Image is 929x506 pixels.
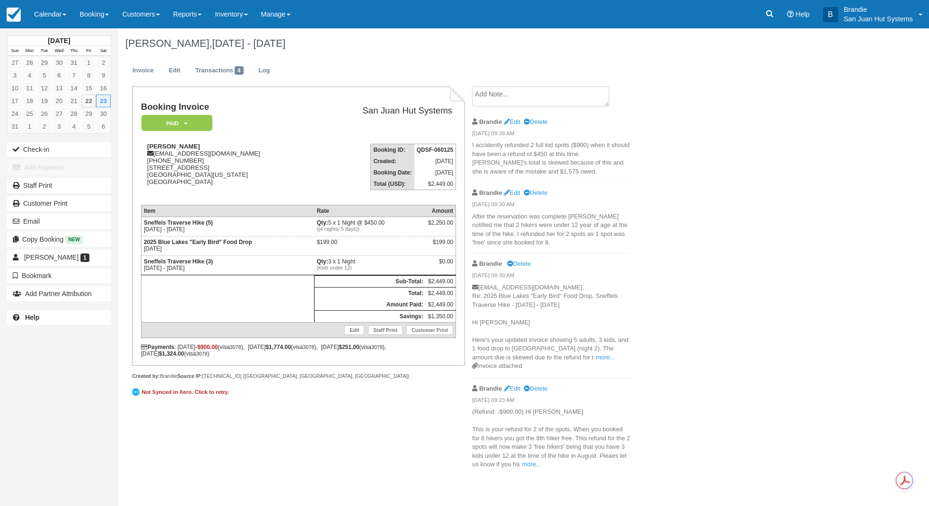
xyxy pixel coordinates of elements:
strong: $1,774.00 [266,344,291,350]
strong: Brandie [479,118,502,125]
td: [DATE] [141,236,314,255]
div: $199.00 [428,239,453,253]
a: Edit [162,61,187,80]
a: Help [7,310,111,325]
a: Transactions4 [188,61,251,80]
a: Invoice [125,61,161,80]
th: Total (USD): [371,178,414,190]
a: 29 [81,107,96,120]
a: Delete [524,189,547,196]
th: Sat [96,46,111,56]
p: (Refund: -$900.00) Hi [PERSON_NAME] This is your refund for 2 of the spots. When you booked for 8... [472,408,631,469]
button: Add Payment [7,160,111,175]
td: [DATE] - [DATE] [141,255,314,275]
th: Thu [67,46,81,56]
a: more... [522,461,541,468]
td: [DATE] [414,167,456,178]
th: Total: [315,287,426,299]
span: New [65,236,83,244]
a: 3 [8,69,22,82]
td: $1,350.00 [426,310,456,322]
a: 5 [37,69,52,82]
strong: QDSF-060125 [417,147,453,153]
a: Customer Print [406,325,453,335]
th: Rate [315,205,426,217]
a: 30 [52,56,66,69]
p: San Juan Hut Systems [844,14,913,24]
a: 14 [67,82,81,95]
td: [DATE] [414,156,456,167]
b: Help [25,314,39,321]
a: 13 [52,82,66,95]
th: Amount [426,205,456,217]
td: $2,449.00 [426,275,456,287]
a: Not Synced in Xero. Click to retry. [132,387,231,397]
th: Created: [371,156,414,167]
td: $2,449.00 [426,287,456,299]
div: : [DATE] (visa ), [DATE] (visa ), [DATE] (visa ), [DATE] (visa ) [141,344,456,357]
a: 31 [8,120,22,133]
button: Add Partner Attribution [7,286,111,301]
a: 3 [52,120,66,133]
a: Edit [504,385,520,392]
a: 21 [67,95,81,107]
a: 2 [96,56,111,69]
div: $2,250.00 [428,219,453,234]
a: 29 [37,56,52,69]
a: 4 [22,69,37,82]
small: 3078 [371,344,383,350]
a: 1 [22,120,37,133]
a: 22 [81,95,96,107]
strong: [DATE] [48,37,70,44]
span: Help [796,10,810,18]
strong: Brandie [479,189,502,196]
strong: Qty [317,258,328,265]
a: 8 [81,69,96,82]
strong: Sneffels Traverse Hike (3) [144,258,213,265]
h1: Booking Invoice [141,102,315,112]
th: Tue [37,46,52,56]
a: 2 [37,120,52,133]
em: ((4 nights/ 5 days)) [317,226,423,232]
strong: Payments [141,344,175,350]
div: [EMAIL_ADDRESS][DOMAIN_NAME] [PHONE_NUMBER] [STREET_ADDRESS] [GEOGRAPHIC_DATA][US_STATE] [GEOGRAP... [141,143,315,197]
div: Brandie [TECHNICAL_ID] ([GEOGRAPHIC_DATA], [GEOGRAPHIC_DATA], [GEOGRAPHIC_DATA]) [132,373,464,380]
th: Fri [81,46,96,56]
a: 27 [8,56,22,69]
a: 20 [52,95,66,107]
a: 6 [52,69,66,82]
td: $2,449.00 [414,178,456,190]
a: Edit [504,189,520,196]
strong: Sneffels Traverse Hike (5) [144,219,213,226]
a: more... [596,354,615,361]
h2: San Juan Hut Systems [318,106,453,116]
a: Paid [141,114,209,132]
a: Edit [344,325,364,335]
a: Customer Print [7,196,111,211]
a: 25 [22,107,37,120]
strong: Created by: [132,373,160,379]
th: Booking ID: [371,144,414,156]
a: Staff Print [7,178,111,193]
div: Invoice attached [472,362,631,371]
strong: Brandie [479,385,502,392]
th: Sun [8,46,22,56]
th: Savings: [315,310,426,322]
a: [PERSON_NAME] 1 [7,250,111,265]
td: 5 x 1 Night @ $450.00 [315,217,426,236]
a: Delete [524,118,547,125]
a: 28 [22,56,37,69]
a: Log [252,61,277,80]
strong: Qty [317,219,328,226]
a: 17 [8,95,22,107]
a: 18 [22,95,37,107]
th: Amount Paid: [315,299,426,311]
a: 16 [96,82,111,95]
em: [DATE] 09:23 AM [472,396,631,407]
h1: [PERSON_NAME], [125,38,808,49]
p: I accidently refunded 2 full kid spots ($900) when it should have been a refund of $450 at this t... [472,141,631,176]
img: checkfront-main-nav-mini-logo.png [7,8,21,22]
p: After the reservation was complete [PERSON_NAME] notified me that 2 hikers were under 12 year of ... [472,212,631,247]
td: $199.00 [315,236,426,255]
th: Item [141,205,314,217]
